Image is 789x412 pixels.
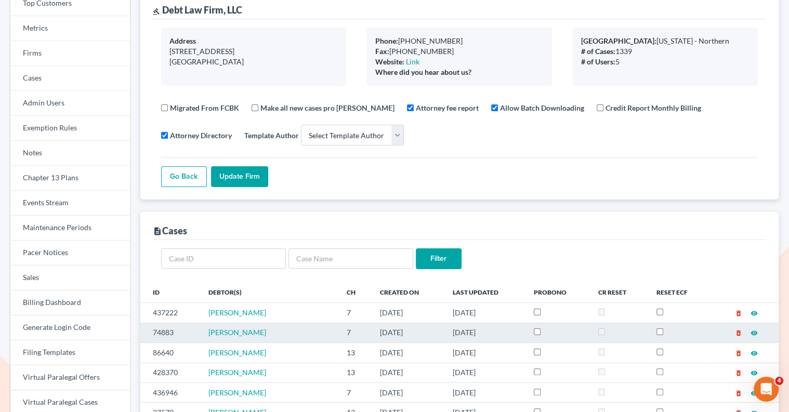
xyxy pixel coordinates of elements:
a: [PERSON_NAME] [208,388,266,397]
div: Debt Law Firm, LLC [153,4,242,16]
input: Filter [416,248,462,269]
th: ProBono [525,282,590,302]
div: Cases [153,224,187,237]
a: Virtual Paralegal Offers [10,365,130,390]
b: # of Cases: [581,47,615,56]
a: [PERSON_NAME] [208,308,266,317]
a: Billing Dashboard [10,290,130,315]
td: [DATE] [372,323,444,342]
a: Firms [10,41,130,66]
td: [DATE] [372,382,444,402]
div: 5 [581,57,749,67]
td: 437222 [140,303,200,323]
b: Fax: [375,47,389,56]
b: [GEOGRAPHIC_DATA]: [581,36,656,45]
td: [DATE] [444,303,525,323]
label: Attorney fee report [416,102,479,113]
b: Website: [375,57,404,66]
label: Credit Report Monthly Billing [606,102,701,113]
div: [PHONE_NUMBER] [375,36,544,46]
div: [STREET_ADDRESS] [169,46,338,57]
a: visibility [751,308,758,317]
th: Created On [372,282,444,302]
a: visibility [751,388,758,397]
td: [DATE] [444,363,525,382]
td: 436946 [140,382,200,402]
td: [DATE] [444,382,525,402]
th: Reset ECF [648,282,711,302]
a: Admin Users [10,91,130,116]
a: [PERSON_NAME] [208,328,266,337]
a: visibility [751,348,758,357]
a: Pacer Notices [10,241,130,265]
td: 7 [338,303,372,323]
a: delete_forever [735,348,742,357]
th: Ch [338,282,372,302]
td: 7 [338,323,372,342]
td: 7 [338,382,372,402]
div: 1339 [581,46,749,57]
i: delete_forever [735,310,742,317]
input: Case Name [288,248,413,269]
a: delete_forever [735,388,742,397]
th: ID [140,282,200,302]
a: Generate Login Code [10,315,130,340]
th: Last Updated [444,282,525,302]
i: delete_forever [735,390,742,397]
td: [DATE] [372,303,444,323]
th: CR Reset [590,282,648,302]
a: [PERSON_NAME] [208,368,266,377]
i: visibility [751,350,758,357]
i: gavel [153,8,160,15]
div: [GEOGRAPHIC_DATA] [169,57,338,67]
b: Where did you hear about us? [375,68,471,76]
div: [PHONE_NUMBER] [375,46,544,57]
a: Exemption Rules [10,116,130,141]
i: delete_forever [735,350,742,357]
iframe: Intercom live chat [754,377,779,402]
a: Cases [10,66,130,91]
i: visibility [751,329,758,337]
label: Template Author [244,130,299,141]
td: [DATE] [444,343,525,363]
td: 74883 [140,323,200,342]
a: delete_forever [735,308,742,317]
i: visibility [751,310,758,317]
a: visibility [751,368,758,377]
div: [US_STATE] - Northern [581,36,749,46]
td: 86640 [140,343,200,363]
i: visibility [751,369,758,377]
a: Metrics [10,16,130,41]
a: delete_forever [735,368,742,377]
td: 13 [338,343,372,363]
label: Attorney Directory [170,130,232,141]
i: delete_forever [735,369,742,377]
a: delete_forever [735,328,742,337]
i: delete_forever [735,329,742,337]
a: Filing Templates [10,340,130,365]
span: [PERSON_NAME] [208,348,266,357]
label: Allow Batch Downloading [500,102,584,113]
a: Link [406,57,419,66]
a: Events Stream [10,191,130,216]
td: 428370 [140,363,200,382]
td: [DATE] [444,323,525,342]
td: [DATE] [372,343,444,363]
a: Notes [10,141,130,166]
a: Maintenance Periods [10,216,130,241]
label: Make all new cases pro [PERSON_NAME] [260,102,394,113]
td: [DATE] [372,363,444,382]
td: 13 [338,363,372,382]
span: 4 [775,377,783,385]
i: visibility [751,390,758,397]
a: Chapter 13 Plans [10,166,130,191]
a: visibility [751,328,758,337]
a: Go Back [161,166,207,187]
th: Debtor(s) [200,282,338,302]
i: description [153,227,162,236]
label: Migrated From FCBK [170,102,239,113]
b: # of Users: [581,57,615,66]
